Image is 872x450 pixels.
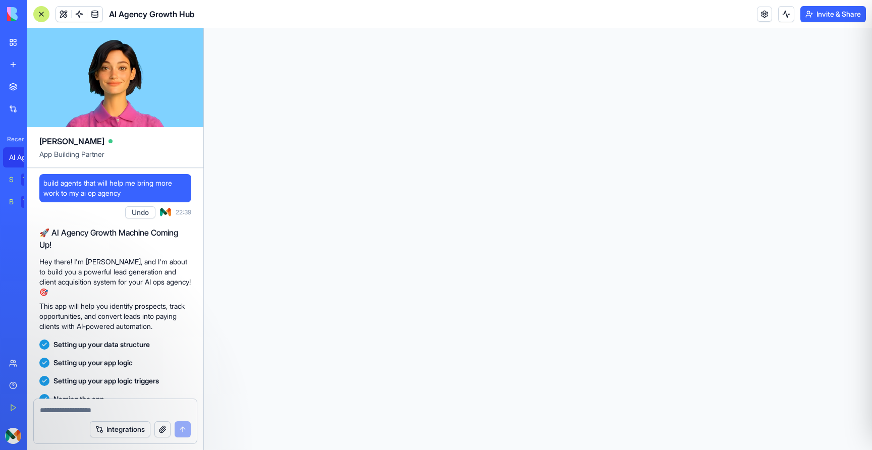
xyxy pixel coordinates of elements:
[39,135,104,147] span: [PERSON_NAME]
[7,7,70,21] img: logo
[9,197,14,207] div: Blog Generation Pro
[3,147,43,167] a: AI Agency Growth Hub
[21,174,37,186] div: TRY
[109,8,195,20] span: AI Agency Growth Hub
[159,206,172,218] img: ACg8ocL9QCWQVzSr-OLB_Mi0O7HDjpkMy0Kxtn7QjNNHBvPezQrhI767=s96-c
[39,301,191,331] p: This app will help you identify prospects, track opportunities, and convert leads into paying cli...
[53,376,159,386] span: Setting up your app logic triggers
[21,196,37,208] div: TRY
[53,340,150,350] span: Setting up your data structure
[39,227,191,251] h2: 🚀 AI Agency Growth Machine Coming Up!
[3,170,43,190] a: Social Media Content GeneratorTRY
[53,358,133,368] span: Setting up your app logic
[144,374,346,445] iframe: Intercom notifications message
[800,6,866,22] button: Invite & Share
[43,178,187,198] span: build agents that will help me bring more work to my ai op agency
[53,394,104,404] span: Naming the app
[125,206,155,218] button: Undo
[3,135,24,143] span: Recent
[90,421,150,437] button: Integrations
[5,428,21,444] img: ACg8ocL9QCWQVzSr-OLB_Mi0O7HDjpkMy0Kxtn7QjNNHBvPezQrhI767=s96-c
[9,152,37,162] div: AI Agency Growth Hub
[39,257,191,297] p: Hey there! I'm [PERSON_NAME], and I'm about to build you a powerful lead generation and client ac...
[176,208,191,216] span: 22:39
[39,149,191,167] span: App Building Partner
[3,192,43,212] a: Blog Generation ProTRY
[9,175,14,185] div: Social Media Content Generator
